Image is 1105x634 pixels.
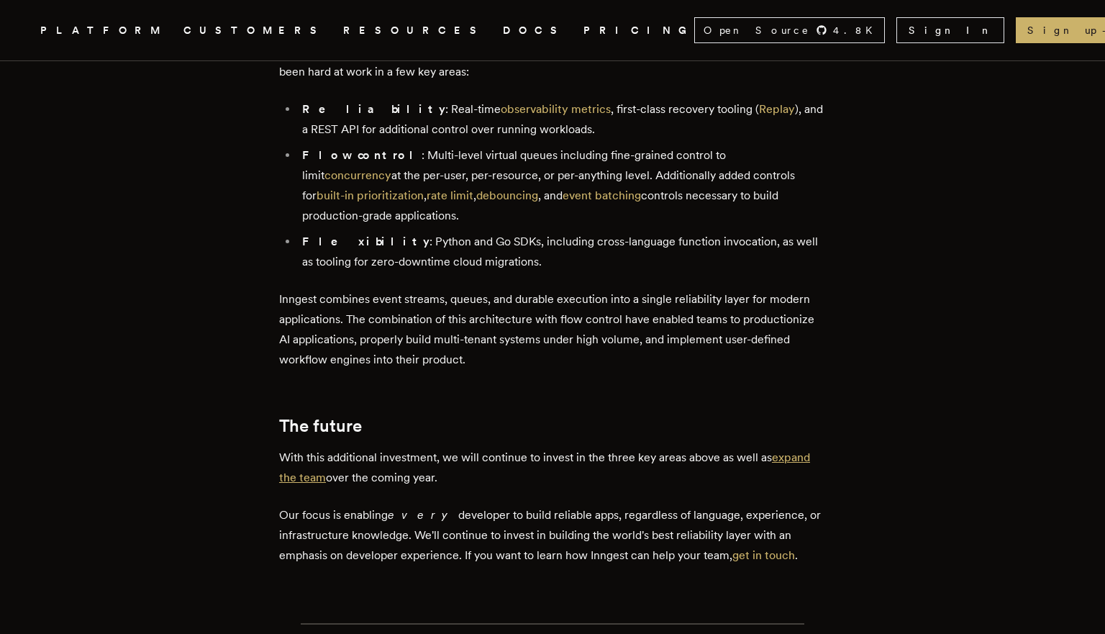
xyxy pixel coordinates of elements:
p: Inngest combines event streams, queues, and durable execution into a single reliability layer for... [279,289,826,370]
a: debouncing [476,189,538,202]
button: RESOURCES [343,22,486,40]
h2: The future [279,416,826,436]
strong: Flow control [302,148,422,162]
a: rate limit [427,189,473,202]
strong: Flexibility [302,235,429,248]
a: observability metrics [501,102,611,116]
a: concurrency [324,168,391,182]
strong: Reliability [302,102,445,116]
button: PLATFORM [40,22,166,40]
p: Our focus is enabling developer to build reliable apps, regardless of language, experience, or in... [279,505,826,566]
span: 4.8 K [833,23,881,37]
a: Sign In [896,17,1004,43]
span: Open Source [704,23,810,37]
a: CUSTOMERS [183,22,326,40]
em: every [388,508,458,522]
li: : Real-time , first-class recovery tooling ( ), and a REST API for additional control over runnin... [298,99,826,140]
a: PRICING [583,22,694,40]
a: get in touch [732,548,795,562]
a: DOCS [503,22,566,40]
li: : Python and Go SDKs, including cross-language function invocation, as well as tooling for zero-d... [298,232,826,272]
a: built-in prioritization [317,189,424,202]
a: Replay [759,102,795,116]
a: event batching [563,189,641,202]
li: : Multi-level virtual queues including fine-grained control to limit at the per-user, per-resourc... [298,145,826,226]
p: With this additional investment, we will continue to invest in the three key areas above as well ... [279,448,826,488]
